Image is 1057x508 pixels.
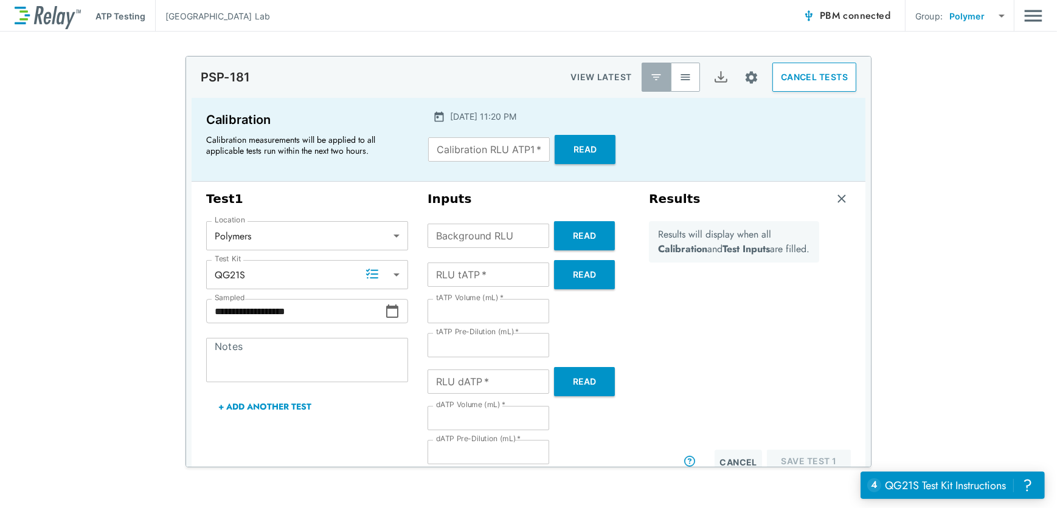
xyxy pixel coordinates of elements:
img: View All [679,71,691,83]
p: Group: [915,10,943,22]
button: Cancel [715,450,762,474]
p: Results will display when all and are filled. [659,227,810,256]
div: QG21S [206,263,408,287]
button: CANCEL TESTS [772,63,856,92]
label: tATP Volume (mL) [436,293,504,302]
button: Read [554,221,615,250]
img: Latest [650,71,662,83]
button: Read [555,135,615,164]
img: Drawer Icon [1024,4,1042,27]
input: Choose date, selected date is Aug 10, 2025 [206,299,385,323]
img: Export Icon [713,70,729,85]
img: LuminUltra Relay [15,3,81,29]
button: Site setup [735,61,768,94]
label: dATP Volume (mL) [436,400,505,409]
img: Connected Icon [803,10,815,22]
button: Export [706,63,735,92]
span: PBM [820,7,890,24]
button: Read [554,367,615,396]
img: Remove [836,193,848,205]
span: connected [844,9,891,22]
iframe: Resource center [861,472,1045,499]
label: dATP Pre-Dilution (mL) [436,434,521,443]
button: + Add Another Test [206,392,324,421]
button: Main menu [1024,4,1042,27]
b: Test Inputs [723,242,771,256]
p: [DATE] 11:20 PM [450,110,516,123]
div: Polymers [206,224,408,248]
p: PSP-181 [201,70,250,84]
label: Test Kit [215,255,241,263]
img: Settings Icon [744,70,759,85]
h3: Results [649,191,701,207]
label: Sampled [215,293,245,302]
p: [GEOGRAPHIC_DATA] Lab [165,10,270,22]
p: VIEW LATEST [570,70,632,84]
b: Calibration [659,242,708,256]
h3: Test 1 [206,191,408,207]
button: Read [554,260,615,289]
h3: Inputs [428,191,629,207]
p: Calibration [206,110,406,129]
p: Calibration measurements will be applied to all applicable tests run within the next two hours. [206,134,401,156]
label: tATP Pre-Dilution (mL) [436,328,519,336]
button: PBM connected [798,4,895,28]
label: Location [215,216,245,224]
p: ATP Testing [95,10,145,22]
img: Calender Icon [433,111,445,123]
